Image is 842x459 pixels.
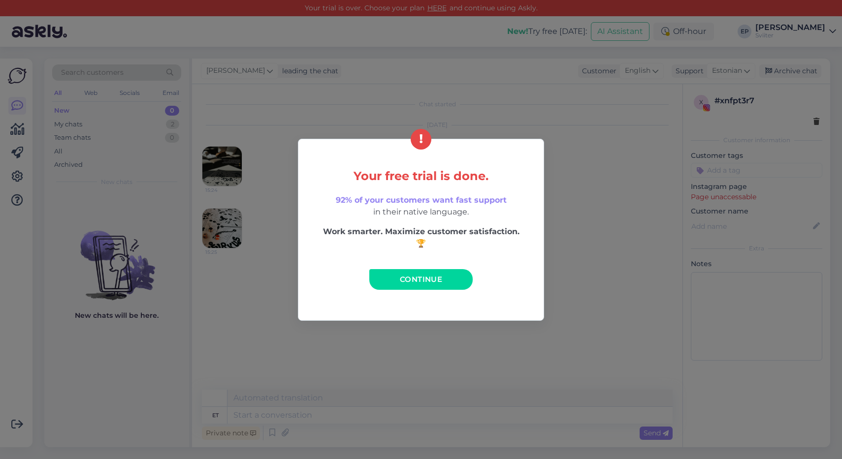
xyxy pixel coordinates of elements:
h5: Your free trial is done. [319,170,523,183]
span: 92% of your customers want fast support [336,195,507,205]
span: Continue [400,275,442,284]
a: Continue [369,269,473,290]
p: Work smarter. Maximize customer satisfaction. 🏆 [319,226,523,249]
p: in their native language. [319,194,523,218]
